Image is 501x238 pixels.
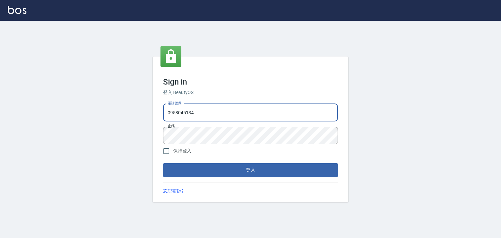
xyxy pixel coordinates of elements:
h6: 登入 BeautyOS [163,89,338,96]
img: Logo [8,6,26,14]
label: 電話號碼 [168,101,181,106]
h3: Sign in [163,77,338,87]
label: 密碼 [168,124,175,129]
span: 保持登入 [173,148,191,154]
a: 忘記密碼? [163,188,184,195]
button: 登入 [163,163,338,177]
